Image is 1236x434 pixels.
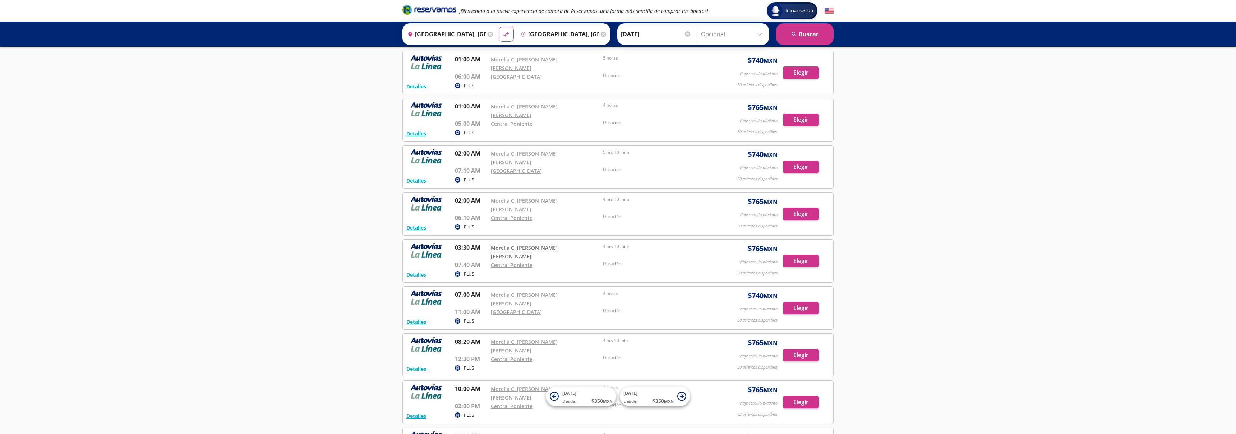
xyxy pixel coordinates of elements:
[621,25,691,43] input: Elegir Fecha
[603,337,711,344] p: 4 hrs 10 mins
[737,129,778,135] p: 50 asientos disponibles
[402,4,456,17] a: Brand Logo
[491,150,558,166] a: Morelia C. [PERSON_NAME] [PERSON_NAME]
[455,308,487,316] p: 11:00 AM
[406,290,446,305] img: RESERVAMOS
[783,66,819,79] button: Elegir
[739,400,778,406] p: Viaje sencillo p/adulto
[783,7,816,14] span: Iniciar sesión
[603,166,711,173] p: Duración
[455,149,487,158] p: 02:00 AM
[825,6,834,15] button: English
[455,243,487,252] p: 03:30 AM
[764,104,778,112] small: MXN
[664,398,674,404] small: MXN
[491,385,558,401] a: Morelia C. [PERSON_NAME] [PERSON_NAME]
[603,102,711,108] p: 4 horas
[603,308,711,314] p: Duración
[748,243,778,254] span: $ 765
[764,57,778,65] small: MXN
[464,365,474,371] p: PLUS
[739,306,778,312] p: Viaje sencillo p/adulto
[603,119,711,126] p: Duración
[406,412,426,420] button: Detalles
[464,177,474,183] p: PLUS
[406,337,446,352] img: RESERVAMOS
[783,396,819,408] button: Elegir
[491,103,558,119] a: Morelia C. [PERSON_NAME] [PERSON_NAME]
[455,119,487,128] p: 05:00 AM
[455,355,487,363] p: 12:30 PM
[464,83,474,89] p: PLUS
[405,25,486,43] input: Buscar Origen
[764,198,778,206] small: MXN
[737,223,778,229] p: 50 asientos disponibles
[737,411,778,417] p: 42 asientos disponibles
[603,355,711,361] p: Duración
[739,165,778,171] p: Viaje sencillo p/adulto
[491,291,558,307] a: Morelia C. [PERSON_NAME] [PERSON_NAME]
[464,224,474,230] p: PLUS
[406,384,446,399] img: RESERVAMOS
[455,55,487,64] p: 01:00 AM
[603,290,711,297] p: 4 horas
[562,390,576,396] span: [DATE]
[455,402,487,410] p: 02:00 PM
[737,270,778,276] p: 50 asientos disponibles
[455,290,487,299] p: 07:00 AM
[491,167,542,174] a: [GEOGRAPHIC_DATA]
[491,197,558,213] a: Morelia C. [PERSON_NAME] [PERSON_NAME]
[748,384,778,395] span: $ 765
[406,83,426,90] button: Detalles
[739,118,778,124] p: Viaje sencillo p/adulto
[464,130,474,136] p: PLUS
[783,114,819,126] button: Elegir
[406,271,426,278] button: Detalles
[603,72,711,79] p: Duración
[491,120,532,127] a: Central Poniente
[737,317,778,323] p: 50 asientos disponibles
[739,71,778,77] p: Viaje sencillo p/adulto
[406,224,426,231] button: Detalles
[603,55,711,61] p: 5 horas
[406,318,426,325] button: Detalles
[783,161,819,173] button: Elegir
[748,55,778,66] span: $ 740
[459,8,708,14] em: ¡Bienvenido a la nueva experiencia de compra de Reservamos, una forma más sencilla de comprar tus...
[406,55,446,69] img: RESERVAMOS
[455,260,487,269] p: 07:40 AM
[739,353,778,359] p: Viaje sencillo p/adulto
[764,386,778,394] small: MXN
[406,196,446,211] img: RESERVAMOS
[406,149,446,163] img: RESERVAMOS
[491,338,558,354] a: Morelia C. [PERSON_NAME] [PERSON_NAME]
[491,356,532,363] a: Central Poniente
[406,177,426,184] button: Detalles
[739,259,778,265] p: Viaje sencillo p/adulto
[748,196,778,207] span: $ 765
[783,208,819,220] button: Elegir
[464,271,474,277] p: PLUS
[737,176,778,182] p: 50 asientos disponibles
[623,390,637,396] span: [DATE]
[406,365,426,373] button: Detalles
[603,196,711,203] p: 4 hrs 10 mins
[402,4,456,15] i: Brand Logo
[591,397,613,405] span: $ 350
[491,403,532,410] a: Central Poniente
[748,149,778,160] span: $ 740
[455,196,487,205] p: 02:00 AM
[455,72,487,81] p: 06:00 AM
[737,364,778,370] p: 50 asientos disponibles
[406,130,426,137] button: Detalles
[491,309,542,315] a: [GEOGRAPHIC_DATA]
[455,102,487,111] p: 01:00 AM
[406,243,446,258] img: RESERVAMOS
[603,213,711,220] p: Duración
[603,398,613,404] small: MXN
[464,412,474,419] p: PLUS
[546,387,616,406] button: [DATE]Desde:$350MXN
[455,213,487,222] p: 06:10 AM
[491,73,542,80] a: [GEOGRAPHIC_DATA]
[455,337,487,346] p: 08:20 AM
